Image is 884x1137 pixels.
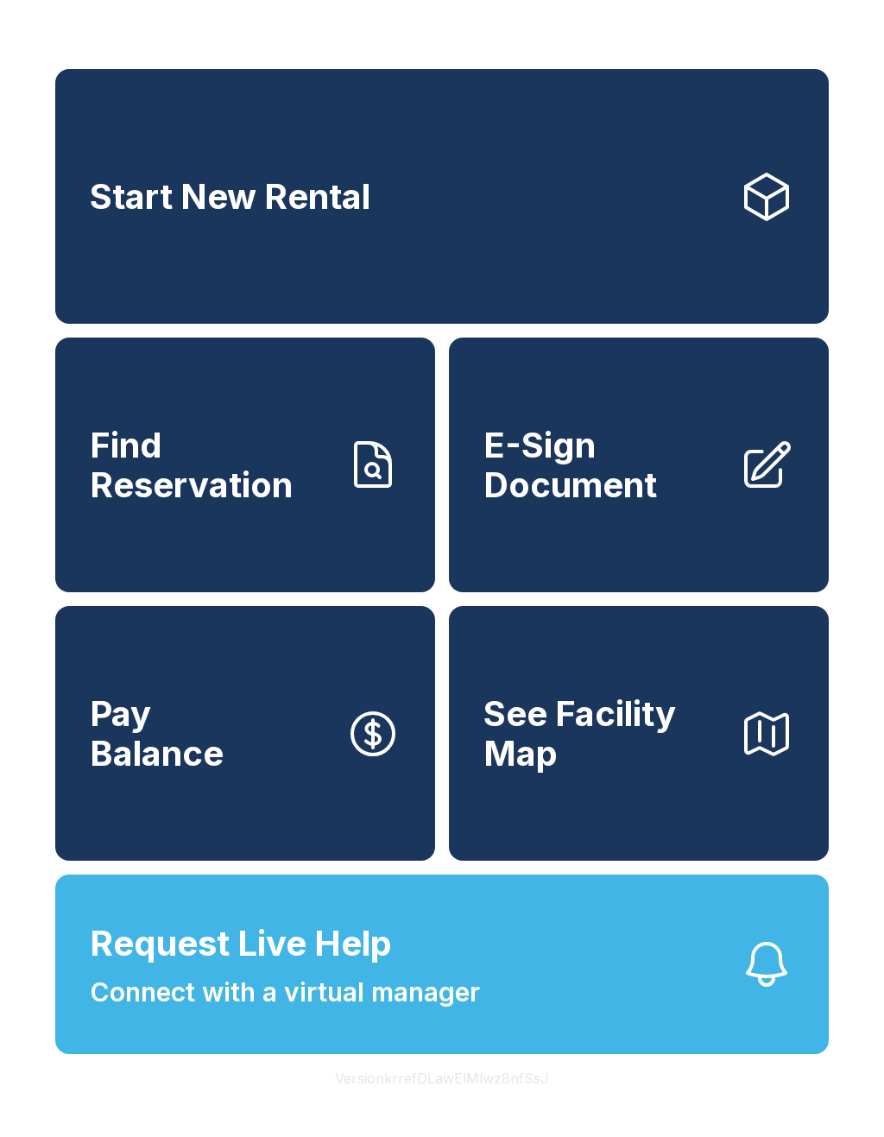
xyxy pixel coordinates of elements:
[55,606,435,861] button: PayBalance
[90,694,224,773] span: Pay Balance
[55,338,435,592] a: Find Reservation
[55,69,829,324] a: Start New Rental
[483,426,725,504] span: E-Sign Document
[449,606,829,861] button: See Facility Map
[55,875,829,1054] button: Request Live HelpConnect with a virtual manager
[90,426,331,504] span: Find Reservation
[483,694,725,773] span: See Facility Map
[449,338,829,592] a: E-Sign Document
[90,918,392,970] span: Request Live Help
[321,1054,563,1102] button: VersionkrrefDLawElMlwz8nfSsJ
[90,177,370,217] span: Start New Rental
[90,973,480,1012] span: Connect with a virtual manager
